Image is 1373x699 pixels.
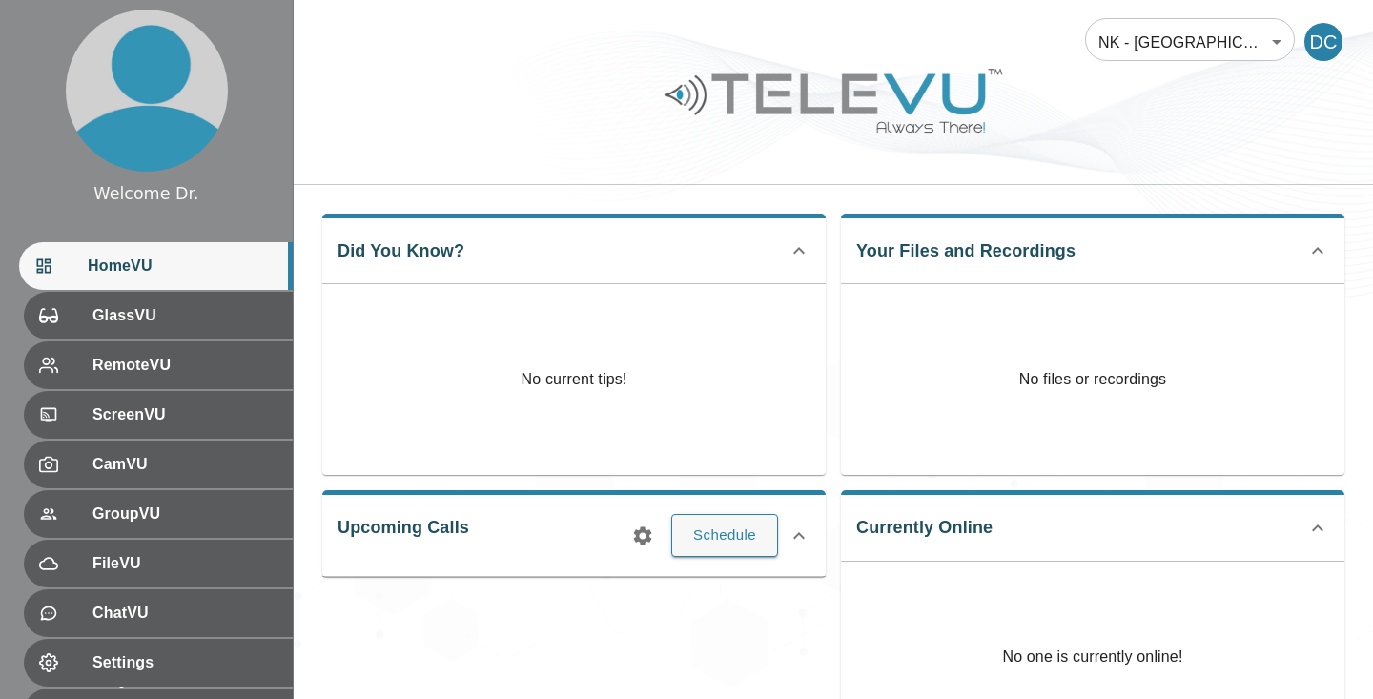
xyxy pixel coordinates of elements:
[671,514,778,556] button: Schedule
[66,10,228,172] img: profile.png
[92,651,277,674] span: Settings
[19,242,293,290] div: HomeVU
[522,368,627,391] p: No current tips!
[92,503,277,525] span: GroupVU
[24,540,293,587] div: FileVU
[93,181,198,206] div: Welcome Dr.
[92,552,277,575] span: FileVU
[24,490,293,538] div: GroupVU
[24,391,293,439] div: ScreenVU
[24,589,293,637] div: ChatVU
[24,341,293,389] div: RemoteVU
[24,292,293,339] div: GlassVU
[24,639,293,687] div: Settings
[92,602,277,625] span: ChatVU
[92,354,277,377] span: RemoteVU
[662,61,1005,140] img: Logo
[1085,15,1295,69] div: NK - [GEOGRAPHIC_DATA]
[92,304,277,327] span: GlassVU
[24,441,293,488] div: CamVU
[92,453,277,476] span: CamVU
[1304,23,1342,61] div: DC
[841,284,1344,475] p: No files or recordings
[92,403,277,426] span: ScreenVU
[88,255,277,278] span: HomeVU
